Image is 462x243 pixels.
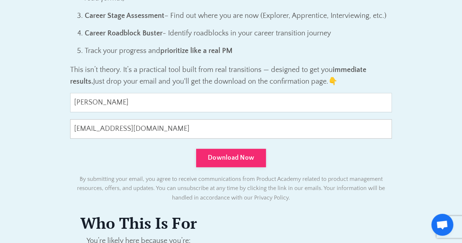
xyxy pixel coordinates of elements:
[80,212,196,233] b: Who This Is For
[160,47,233,55] strong: prioritize like a real PM
[70,174,392,202] p: By submitting your email, you agree to receive communications from Product Academy related to pro...
[70,66,366,86] strong: immediate results.
[85,12,164,20] strong: Career Stage Assessment
[85,27,392,39] p: - Identify roadblocks in your career transition journey
[85,29,163,37] strong: Career Roadblock Buster
[70,93,392,112] input: First Name
[196,149,266,167] button: Download Now
[85,45,392,57] p: Track your progress and
[85,10,392,22] p: – Find out where you are now (Explorer, Apprentice, Interviewing, etc.)
[70,119,392,138] input: Email Address
[431,214,453,236] a: Open chat
[70,64,392,87] p: This isn’t theory. It’s a practical tool built from real transitions — designed to get you Just d...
